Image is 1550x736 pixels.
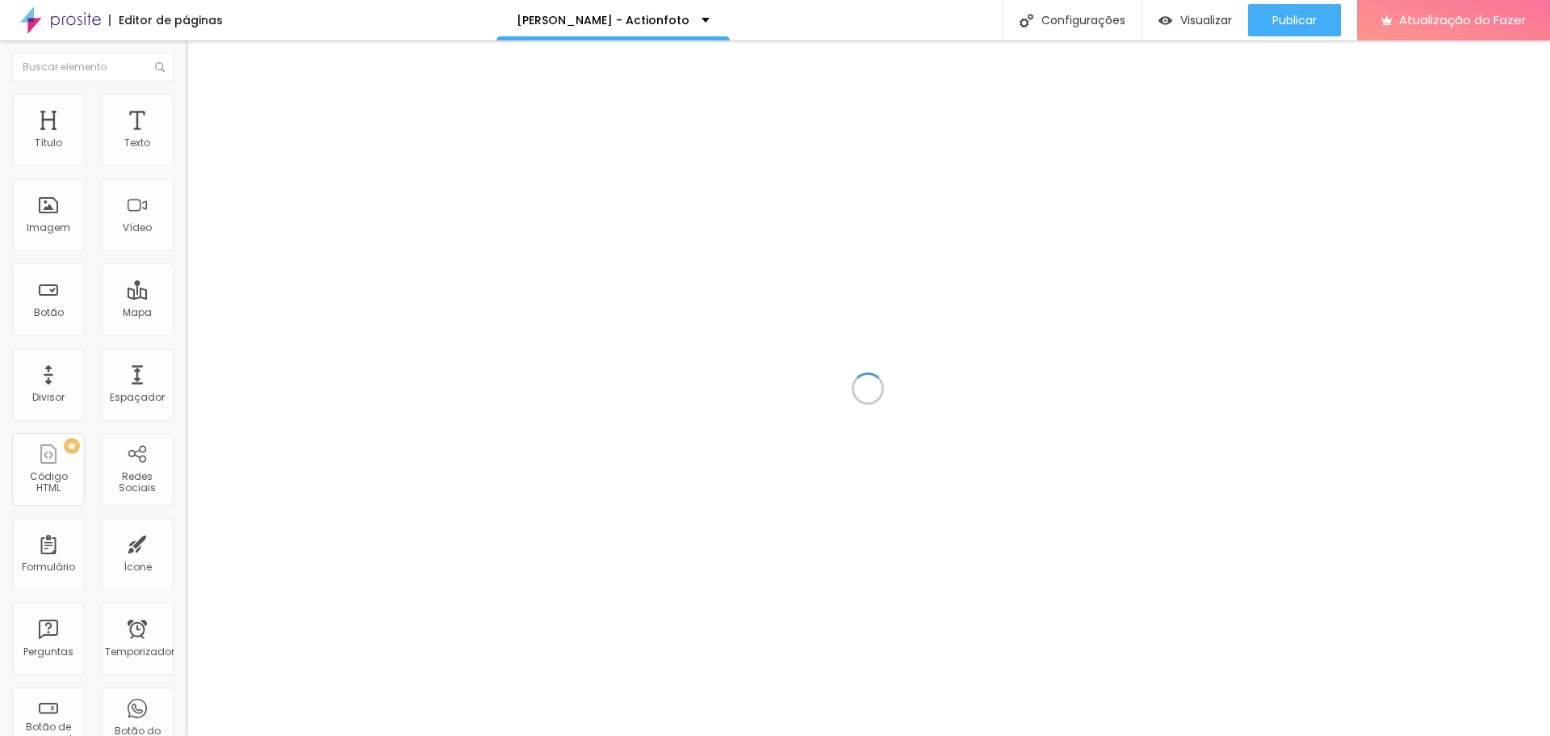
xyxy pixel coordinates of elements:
font: Vídeo [123,221,152,234]
font: Editor de páginas [119,12,223,28]
img: Ícone [155,62,165,72]
img: view-1.svg [1158,14,1172,27]
font: [PERSON_NAME] - Actionfoto [517,12,689,28]
font: Ícone [124,560,152,574]
font: Atualização do Fazer [1399,11,1526,28]
button: Publicar [1248,4,1341,36]
font: Botão [34,305,64,319]
font: Texto [124,136,150,149]
font: Formulário [22,560,75,574]
font: Publicar [1272,12,1317,28]
font: Visualizar [1180,12,1232,28]
font: Espaçador [110,390,165,404]
font: Título [35,136,62,149]
font: Mapa [123,305,152,319]
button: Visualizar [1142,4,1248,36]
font: Imagem [27,221,70,234]
font: Código HTML [30,469,68,494]
font: Temporizador [105,645,174,658]
input: Buscar elemento [12,53,174,82]
font: Redes Sociais [119,469,156,494]
font: Perguntas [23,645,73,658]
font: Divisor [32,390,65,404]
img: Ícone [1020,14,1033,27]
font: Configurações [1041,12,1125,28]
